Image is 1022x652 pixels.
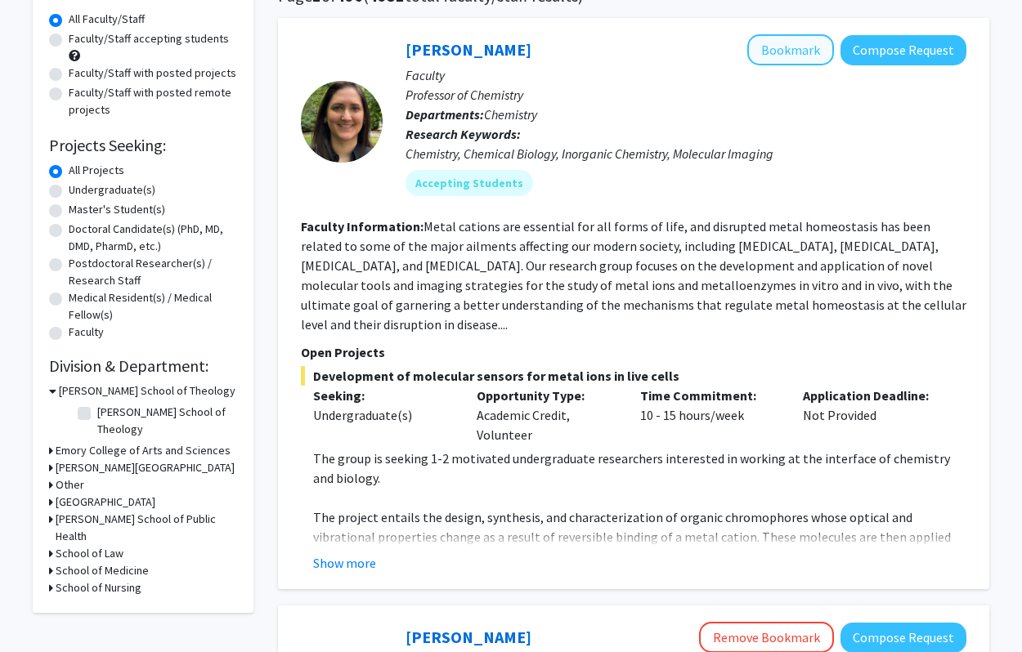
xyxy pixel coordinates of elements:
label: Postdoctoral Researcher(s) / Research Staff [69,255,237,289]
label: All Projects [69,162,124,179]
div: Academic Credit, Volunteer [464,386,628,444]
h3: [PERSON_NAME] School of Public Health [56,511,237,545]
label: Faculty/Staff accepting students [69,30,229,47]
mat-chip: Accepting Students [406,170,533,196]
b: Research Keywords: [406,126,521,142]
span: Development of molecular sensors for metal ions in live cells [301,366,966,386]
h3: [GEOGRAPHIC_DATA] [56,493,155,511]
label: Medical Resident(s) / Medical Fellow(s) [69,289,237,324]
label: [PERSON_NAME] School of Theology [97,404,233,438]
span: Chemistry [484,106,537,123]
div: 10 - 15 hours/week [628,386,791,444]
b: Faculty Information: [301,218,424,234]
label: All Faculty/Staff [69,11,145,28]
p: Application Deadline: [803,386,942,405]
label: Faculty [69,324,104,341]
b: Departments: [406,106,484,123]
label: Faculty/Staff with posted projects [69,65,236,82]
p: The project entails the design, synthesis, and characterization of organic chromophores whose opt... [313,507,966,586]
h3: [PERSON_NAME] School of Theology [59,382,235,400]
h3: Emory College of Arts and Sciences [56,442,231,459]
p: Faculty [406,65,966,85]
p: Open Projects [301,342,966,362]
a: [PERSON_NAME] [406,627,531,647]
button: Show more [313,553,376,573]
iframe: Chat [12,578,69,640]
label: Undergraduate(s) [69,181,155,199]
h3: Other [56,476,84,493]
div: Undergraduate(s) [313,405,452,425]
p: Professor of Chemistry [406,85,966,105]
p: Opportunity Type: [477,386,616,405]
button: Add Daniela Buccella to Bookmarks [747,34,834,65]
p: Seeking: [313,386,452,405]
p: Time Commitment: [640,386,779,405]
button: Compose Request to Daniela Buccella [840,35,966,65]
label: Faculty/Staff with posted remote projects [69,84,237,118]
h2: Division & Department: [49,356,237,376]
div: Not Provided [791,386,954,444]
h3: School of Law [56,545,123,562]
h3: School of Nursing [56,579,141,596]
label: Master's Student(s) [69,201,165,218]
label: Doctoral Candidate(s) (PhD, MD, DMD, PharmD, etc.) [69,221,237,255]
div: Chemistry, Chemical Biology, Inorganic Chemistry, Molecular Imaging [406,144,966,163]
h3: School of Medicine [56,562,149,579]
h2: Projects Seeking: [49,136,237,155]
h3: [PERSON_NAME][GEOGRAPHIC_DATA] [56,459,235,476]
a: [PERSON_NAME] [406,39,531,60]
fg-read-more: Metal cations are essential for all forms of life, and disrupted metal homeostasis has been relat... [301,218,966,333]
p: The group is seeking 1-2 motivated undergraduate researchers interested in working at the interfa... [313,449,966,488]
